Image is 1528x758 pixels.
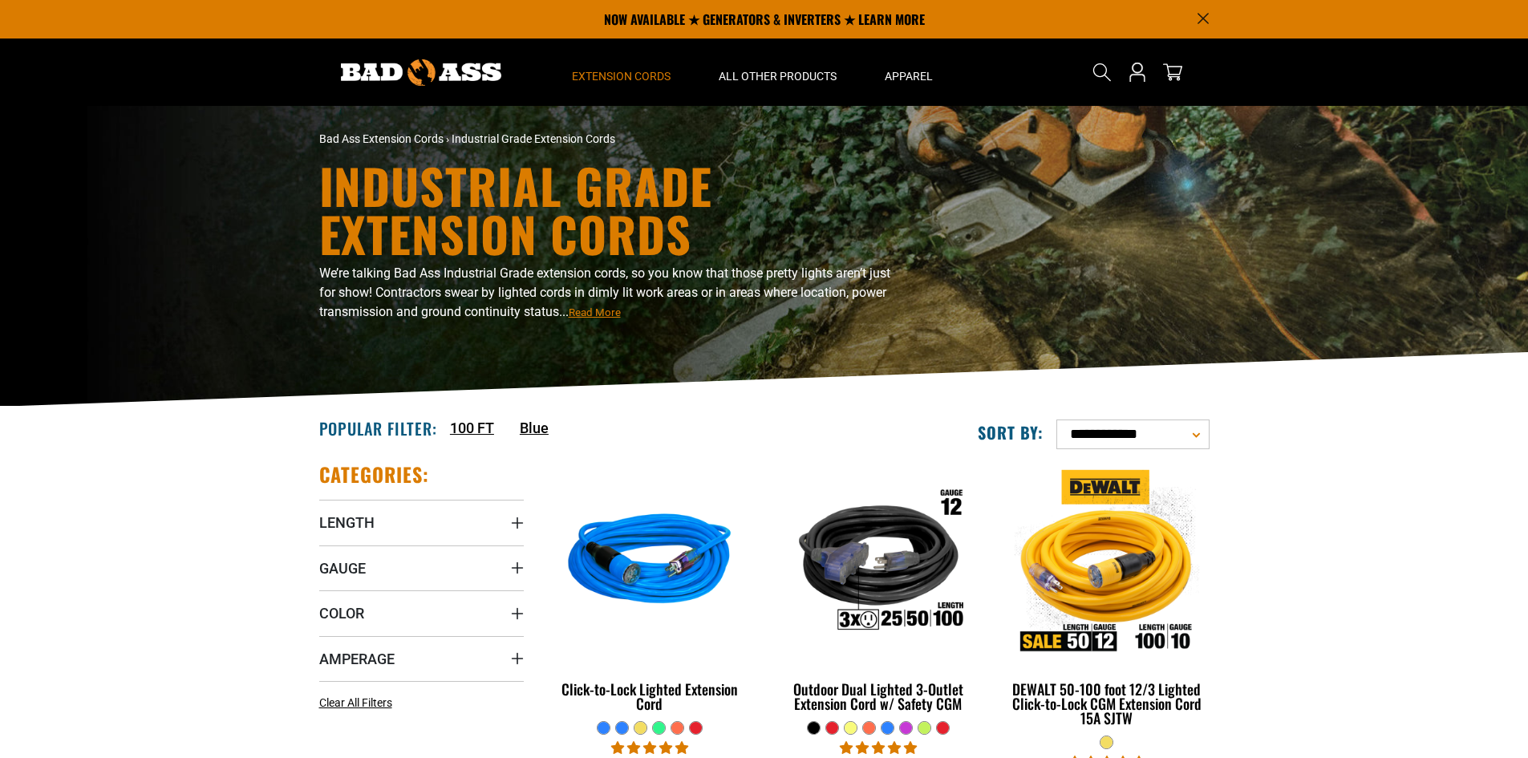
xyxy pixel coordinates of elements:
a: Outdoor Dual Lighted 3-Outlet Extension Cord w/ Safety CGM Outdoor Dual Lighted 3-Outlet Extensio... [776,462,980,720]
img: blue [549,470,751,655]
summary: Color [319,590,524,635]
h1: Industrial Grade Extension Cords [319,161,905,257]
a: DEWALT 50-100 foot 12/3 Lighted Click-to-Lock CGM Extension Cord 15A SJTW DEWALT 50-100 foot 12/3... [1004,462,1209,735]
h2: Categories: [319,462,430,487]
a: 100 FT [450,417,494,439]
span: Apparel [885,69,933,83]
img: Outdoor Dual Lighted 3-Outlet Extension Cord w/ Safety CGM [777,470,979,655]
span: 4.80 stars [840,740,917,756]
label: Sort by: [978,422,1044,443]
a: Blue [520,417,549,439]
nav: breadcrumbs [319,131,905,148]
div: Outdoor Dual Lighted 3-Outlet Extension Cord w/ Safety CGM [776,682,980,711]
a: Clear All Filters [319,695,399,711]
span: Color [319,604,364,622]
span: 4.87 stars [611,740,688,756]
span: All Other Products [719,69,837,83]
a: Bad Ass Extension Cords [319,132,444,145]
summary: All Other Products [695,39,861,106]
div: DEWALT 50-100 foot 12/3 Lighted Click-to-Lock CGM Extension Cord 15A SJTW [1004,682,1209,725]
summary: Gauge [319,545,524,590]
span: Extension Cords [572,69,671,83]
summary: Apparel [861,39,957,106]
img: Bad Ass Extension Cords [341,59,501,86]
span: Clear All Filters [319,696,392,709]
span: Length [319,513,375,532]
span: › [446,132,449,145]
h2: Popular Filter: [319,418,437,439]
span: Read More [569,306,621,318]
img: DEWALT 50-100 foot 12/3 Lighted Click-to-Lock CGM Extension Cord 15A SJTW [1006,470,1208,655]
div: Click-to-Lock Lighted Extension Cord [548,682,752,711]
span: Amperage [319,650,395,668]
span: Industrial Grade Extension Cords [452,132,615,145]
summary: Length [319,500,524,545]
a: blue Click-to-Lock Lighted Extension Cord [548,462,752,720]
summary: Amperage [319,636,524,681]
summary: Search [1089,59,1115,85]
span: Gauge [319,559,366,578]
summary: Extension Cords [548,39,695,106]
p: We’re talking Bad Ass Industrial Grade extension cords, so you know that those pretty lights aren... [319,264,905,322]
